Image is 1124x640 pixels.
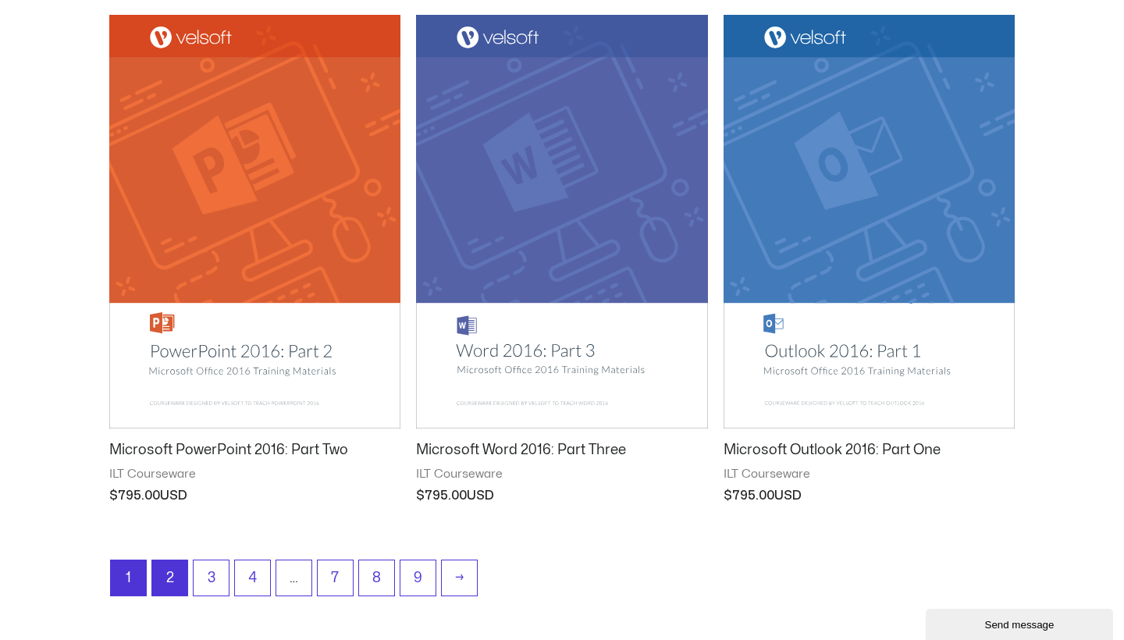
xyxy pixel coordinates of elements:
a: Microsoft Word 2016: Part Three [416,441,707,466]
a: Microsoft Outlook 2016: Part One [724,441,1015,466]
a: Page 9 [400,560,436,596]
h2: Microsoft Word 2016: Part Three [416,441,707,459]
bdi: 795.00 [724,489,774,502]
a: Page 7 [318,560,353,596]
a: Microsoft PowerPoint 2016: Part Two [109,441,400,466]
span: $ [416,489,425,502]
span: … [276,560,311,596]
h2: Microsoft PowerPoint 2016: Part Two [109,441,400,459]
iframe: chat widget [926,606,1116,640]
span: $ [109,489,118,502]
a: Page 8 [359,560,394,596]
a: → [442,560,477,596]
bdi: 795.00 [416,489,467,502]
span: ILT Courseware [416,467,707,482]
nav: Product Pagination [109,560,1015,604]
span: Page 1 [111,560,146,596]
img: 2016 [724,15,1015,428]
a: Page 2 [152,560,187,596]
a: Page 4 [235,560,270,596]
span: ILT Courseware [724,467,1015,482]
bdi: 795.00 [109,489,160,502]
img: 2016 [109,15,400,428]
img: 2016 [416,15,707,428]
h2: Microsoft Outlook 2016: Part One [724,441,1015,459]
span: $ [724,489,732,502]
a: Page 3 [194,560,229,596]
span: ILT Courseware [109,467,400,482]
